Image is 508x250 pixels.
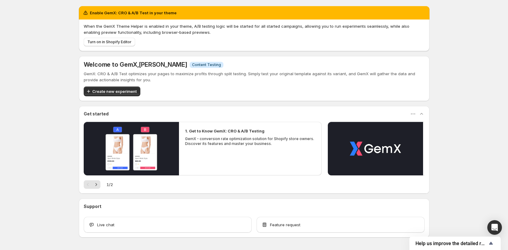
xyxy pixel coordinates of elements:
span: Content Testing [192,62,221,67]
nav: Pagination [84,180,100,189]
h3: Get started [84,111,109,117]
span: Feature request [270,222,300,228]
span: Live chat [97,222,114,228]
p: GemX - conversion rate optimization solution for Shopify store owners. Discover its features and ... [185,136,316,146]
span: 1 / 2 [107,181,113,188]
h5: Welcome to GemX [84,61,187,68]
span: Create new experiment [92,88,137,94]
h2: Enable GemX: CRO & A/B Test in your theme [90,10,177,16]
div: Open Intercom Messenger [487,220,502,235]
p: GemX: CRO & A/B Test optimizes your pages to maximize profits through split testing. Simply test ... [84,71,425,83]
h3: Support [84,203,101,210]
button: Next [92,180,100,189]
span: , [PERSON_NAME] [137,61,187,68]
button: Play video [84,122,179,175]
button: Play video [328,122,423,175]
button: Turn on in Shopify Editor [84,38,135,46]
span: Help us improve the detailed report for A/B campaigns [415,241,487,246]
span: Turn on in Shopify Editor [87,40,131,44]
button: Show survey - Help us improve the detailed report for A/B campaigns [415,240,495,247]
p: When the GemX Theme Helper is enabled in your theme, A/B testing logic will be started for all st... [84,23,425,35]
h2: 1. Get to Know GemX: CRO & A/B Testing [185,128,265,134]
button: Create new experiment [84,86,140,96]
